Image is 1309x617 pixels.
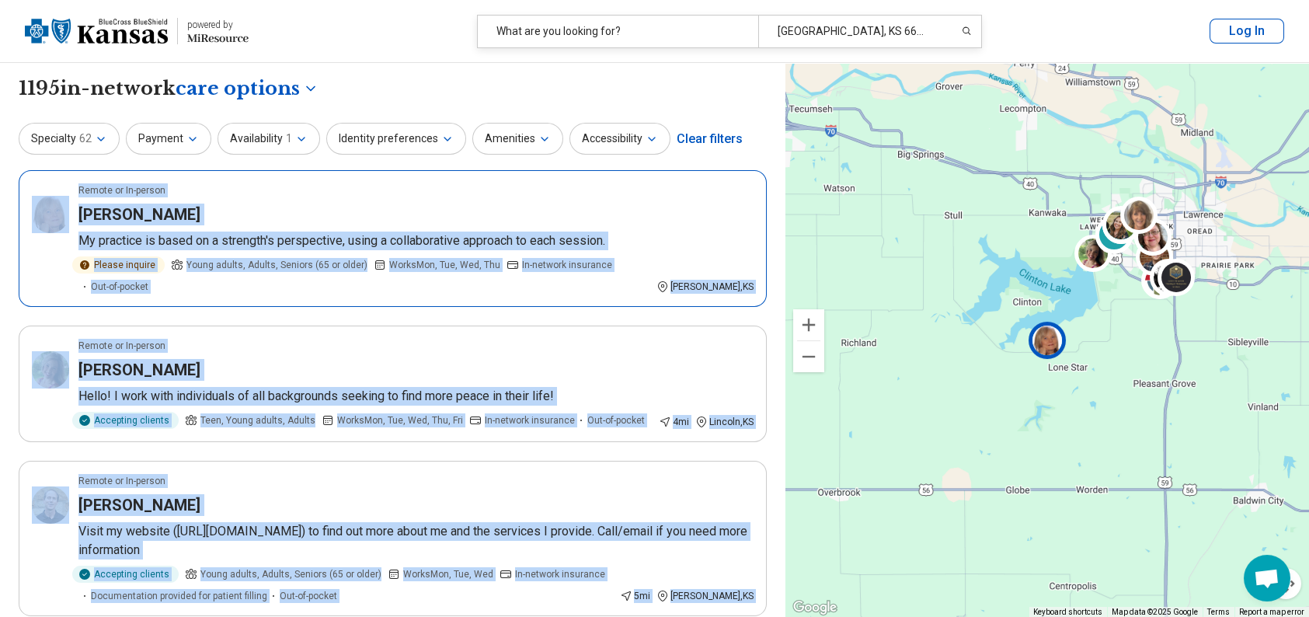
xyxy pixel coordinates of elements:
h3: [PERSON_NAME] [78,359,200,381]
div: Open chat [1244,555,1290,601]
img: Blue Cross Blue Shield Kansas [25,12,168,50]
button: Identity preferences [326,123,466,155]
div: Please inquire [72,256,165,274]
a: Report a map error [1239,608,1304,616]
div: [PERSON_NAME] , KS [656,589,754,603]
h3: [PERSON_NAME] [78,204,200,225]
span: Out-of-pocket [280,589,337,603]
div: [GEOGRAPHIC_DATA], KS 66047, [GEOGRAPHIC_DATA] [758,16,945,47]
button: Care options [176,75,319,102]
p: Hello! I work with individuals of all backgrounds seeking to find more peace in their life! [78,387,754,406]
span: Works Mon, Tue, Wed [403,567,493,581]
span: 1 [286,131,292,147]
div: What are you looking for? [478,16,759,47]
span: Out-of-pocket [587,413,645,427]
div: Lincoln , KS [695,415,754,429]
button: Amenities [472,123,563,155]
div: powered by [187,18,249,32]
span: Map data ©2025 Google [1112,608,1198,616]
button: Specialty62 [19,123,120,155]
span: care options [176,75,300,102]
div: 5 mi [620,589,650,603]
div: Clear filters [677,120,743,158]
span: Documentation provided for patient filling [91,589,267,603]
button: Zoom out [793,341,824,372]
h1: 1195 in-network [19,75,319,102]
h3: [PERSON_NAME] [78,494,200,516]
p: Visit my website ([URL][DOMAIN_NAME]) to find out more about me and the services I provide. Call/... [78,522,754,559]
button: Zoom in [793,309,824,340]
button: Payment [126,123,211,155]
button: Availability1 [218,123,320,155]
button: Log In [1210,19,1284,44]
p: Remote or In-person [78,183,165,197]
div: Accepting clients [72,412,179,429]
div: Accepting clients [72,566,179,583]
span: Works Mon, Tue, Wed, Thu, Fri [337,413,463,427]
p: Remote or In-person [78,474,165,488]
a: Blue Cross Blue Shield Kansaspowered by [25,12,249,50]
a: Terms (opens in new tab) [1207,608,1230,616]
span: Young adults, Adults, Seniors (65 or older) [200,567,381,581]
span: 62 [79,131,92,147]
span: In-network insurance [485,413,575,427]
span: Out-of-pocket [91,280,148,294]
div: 2 [1095,216,1133,253]
div: 4 mi [659,415,689,429]
span: In-network insurance [515,567,605,581]
p: Remote or In-person [78,339,165,353]
span: In-network insurance [522,258,612,272]
span: Works Mon, Tue, Wed, Thu [389,258,500,272]
button: Accessibility [569,123,670,155]
div: [PERSON_NAME] , KS [656,280,754,294]
p: My practice is based on a strength's perspective, using a collaborative approach to each session. [78,232,754,250]
span: Teen, Young adults, Adults [200,413,315,427]
span: Young adults, Adults, Seniors (65 or older) [186,258,367,272]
